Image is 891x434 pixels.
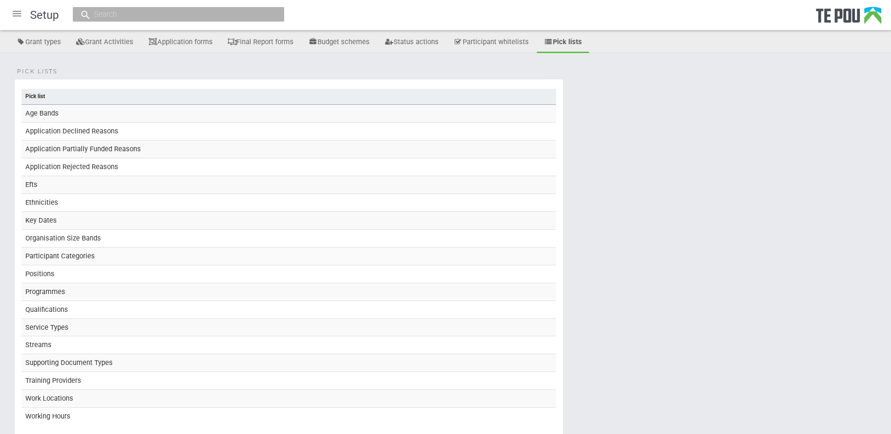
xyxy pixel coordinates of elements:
td: Supporting Document Types [22,354,556,372]
a: Budget schemes [302,32,377,53]
td: Application Declined Reasons [22,123,556,140]
td: Application Rejected Reasons [22,158,556,176]
td: Organisation Size Bands [22,229,556,247]
td: Participant Categories [22,247,556,265]
td: Positions [22,265,556,283]
td: Age Bands [22,105,556,123]
td: Qualifications [22,301,556,318]
td: Training Providers [22,372,556,390]
td: Efts [22,176,556,194]
td: Ethnicities [22,194,556,211]
a: Grant Activities [69,32,140,53]
th: Pick list [22,89,556,105]
a: Status actions [378,32,446,53]
a: Pick lists [537,32,589,53]
td: Working Hours [22,408,556,425]
td: Programmes [22,283,556,301]
td: Work Locations [22,390,556,408]
a: Application forms [141,32,220,53]
a: Final Report forms [221,32,301,53]
td: Application Partially Funded Reasons [22,140,556,158]
td: Service Types [22,318,556,336]
td: Streams [22,336,556,354]
a: Grant types [9,32,68,53]
a: Participant whitelists [447,32,536,53]
input: Search [91,9,256,19]
td: Key Dates [22,211,556,229]
span: Pick lists [17,67,57,76]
